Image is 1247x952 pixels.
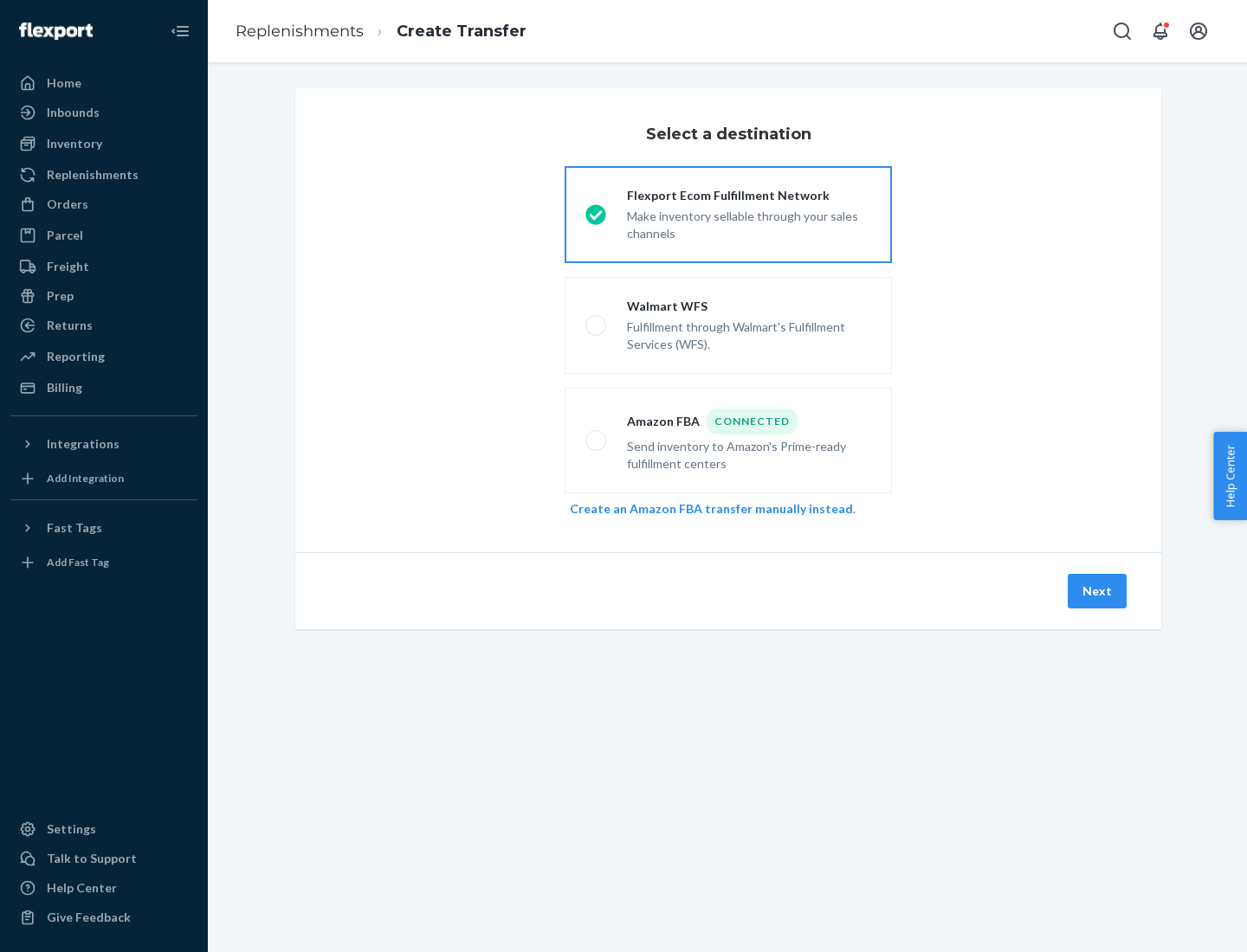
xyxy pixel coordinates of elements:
button: Help Center [1213,432,1247,520]
div: Replenishments [47,166,139,183]
div: Prep [47,287,74,305]
div: Freight [47,258,89,275]
button: Integrations [10,430,197,458]
h3: Select a destination [646,123,811,145]
div: Add Fast Tag [47,555,109,569]
div: Reporting [47,348,105,365]
div: Fast Tags [47,519,102,537]
div: Home [47,74,81,92]
div: Walmart WFS [627,298,871,315]
a: Billing [10,374,197,402]
button: Close Navigation [163,14,197,48]
div: Orders [47,196,88,213]
button: Open notifications [1143,14,1178,48]
button: Open Search Box [1105,14,1140,48]
a: Reporting [10,343,197,370]
a: Inventory [10,130,197,158]
div: Parcel [47,227,83,244]
div: Make inventory sellable through your sales channels [627,204,871,242]
div: Inventory [47,135,102,152]
a: Parcel [10,222,197,249]
a: Add Integration [10,465,197,492]
div: Add Integration [47,471,124,486]
a: Create an Amazon FBA transfer manually instead [570,501,853,516]
img: Flexport logo [19,23,93,40]
a: Replenishments [10,161,197,189]
a: Create Transfer [397,22,527,41]
div: Connected [707,408,798,434]
div: Talk to Support [47,850,137,867]
a: Inbounds [10,99,197,126]
a: Help Center [10,874,197,902]
div: . [570,500,887,518]
a: Freight [10,253,197,280]
div: Billing [47,379,82,396]
div: Inbounds [47,104,100,121]
div: Returns [47,317,93,334]
a: Talk to Support [10,845,197,872]
a: Add Fast Tag [10,549,197,576]
div: Settings [47,820,96,838]
div: Help Center [47,879,117,897]
a: Home [10,69,197,97]
a: Settings [10,815,197,843]
div: Fulfillment through Walmart's Fulfillment Services (WFS). [627,315,871,353]
button: Next [1068,574,1127,608]
ol: breadcrumbs [222,6,540,57]
a: Prep [10,282,197,310]
a: Replenishments [236,22,364,41]
div: Amazon FBA [627,408,871,434]
div: Send inventory to Amazon's Prime-ready fulfillment centers [627,434,871,473]
a: Orders [10,190,197,218]
button: Fast Tags [10,514,197,542]
button: Open account menu [1181,14,1216,48]
a: Returns [10,312,197,339]
div: Flexport Ecom Fulfillment Network [627,187,871,204]
div: Integrations [47,435,120,453]
button: Give Feedback [10,904,197,931]
div: Give Feedback [47,909,131,926]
